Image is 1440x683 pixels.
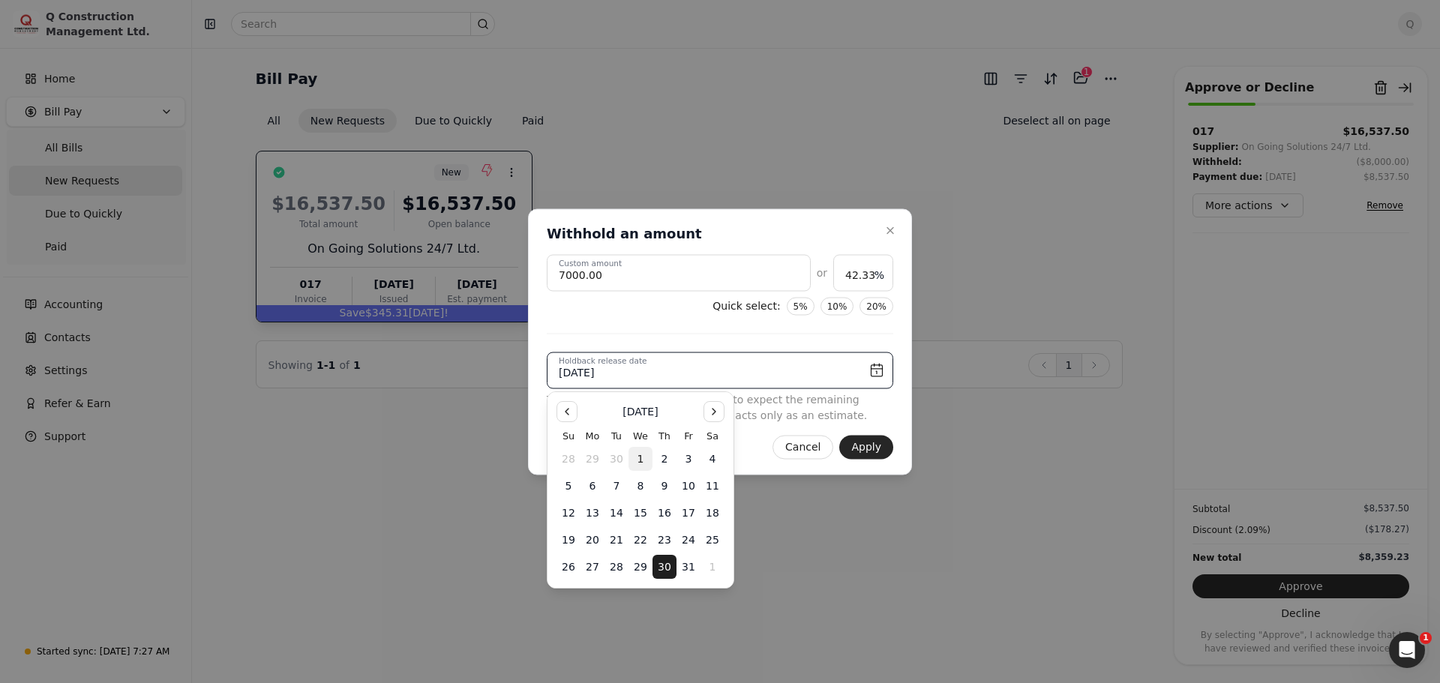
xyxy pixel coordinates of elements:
button: Wednesday, October 15th, 2025 [628,501,652,525]
button: Cancel [772,435,833,459]
button: Friday, October 31st, 2025 [676,555,700,579]
button: Saturday, October 18th, 2025 [700,501,724,525]
iframe: Intercom live chat [1389,632,1425,668]
div: This helps the Supplier know when to expect the remaining amount. It does not affect fees and act... [547,391,893,423]
button: Wednesday, October 29th, 2025 [628,555,652,579]
button: Thursday, October 2nd, 2025 [652,447,676,471]
button: Sunday, October 19th, 2025 [556,528,580,552]
button: Monday, October 20th, 2025 [580,528,604,552]
button: Apply [839,435,893,459]
th: Saturday [700,428,724,444]
label: Holdback release date [559,355,647,367]
th: Tuesday [604,428,628,444]
button: Thursday, October 9th, 2025 [652,474,676,498]
button: Monday, October 6th, 2025 [580,474,604,498]
button: Go to the Next Month [703,401,724,422]
button: Holdback release date [547,352,893,388]
th: Thursday [652,428,676,444]
button: Friday, October 17th, 2025 [676,501,700,525]
button: Thursday, October 23rd, 2025 [652,528,676,552]
button: Go to the Previous Month [556,401,577,422]
button: 5% [787,297,814,315]
button: 20% [859,297,893,315]
button: Wednesday, October 8th, 2025 [628,474,652,498]
button: Friday, October 24th, 2025 [676,528,700,552]
button: Monday, October 27th, 2025 [580,555,604,579]
div: or [817,265,827,280]
h2: Withhold an amount [547,224,702,242]
button: Friday, October 10th, 2025 [676,474,700,498]
span: 1 [1420,632,1432,644]
button: Sunday, October 26th, 2025 [556,555,580,579]
table: October 2025 [556,428,724,579]
button: Tuesday, October 21st, 2025 [604,528,628,552]
button: Saturday, October 25th, 2025 [700,528,724,552]
label: Custom amount [559,258,622,270]
th: Monday [580,428,604,444]
button: Friday, October 3rd, 2025 [676,447,700,471]
button: Thursday, October 30th, 2025, selected [652,555,676,579]
button: Today, Wednesday, October 1st, 2025 [628,447,652,471]
button: Wednesday, October 22nd, 2025 [628,528,652,552]
button: Thursday, October 16th, 2025 [652,501,676,525]
th: Friday [676,428,700,444]
div: Quick select: [712,298,780,314]
button: Sunday, October 12th, 2025 [556,501,580,525]
button: Monday, October 13th, 2025 [580,501,604,525]
button: Monday, September 29th, 2025 [580,447,604,471]
button: Tuesday, September 30th, 2025 [604,447,628,471]
th: Wednesday [628,428,652,444]
button: 10% [820,297,854,315]
button: Tuesday, October 28th, 2025 [604,555,628,579]
span: % [874,267,884,283]
button: Saturday, October 11th, 2025 [700,474,724,498]
button: Sunday, October 5th, 2025 [556,474,580,498]
button: Sunday, September 28th, 2025 [556,447,580,471]
button: Tuesday, October 7th, 2025 [604,474,628,498]
button: Saturday, November 1st, 2025 [700,555,724,579]
th: Sunday [556,428,580,444]
button: Tuesday, October 14th, 2025 [604,501,628,525]
button: Saturday, October 4th, 2025 [700,447,724,471]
